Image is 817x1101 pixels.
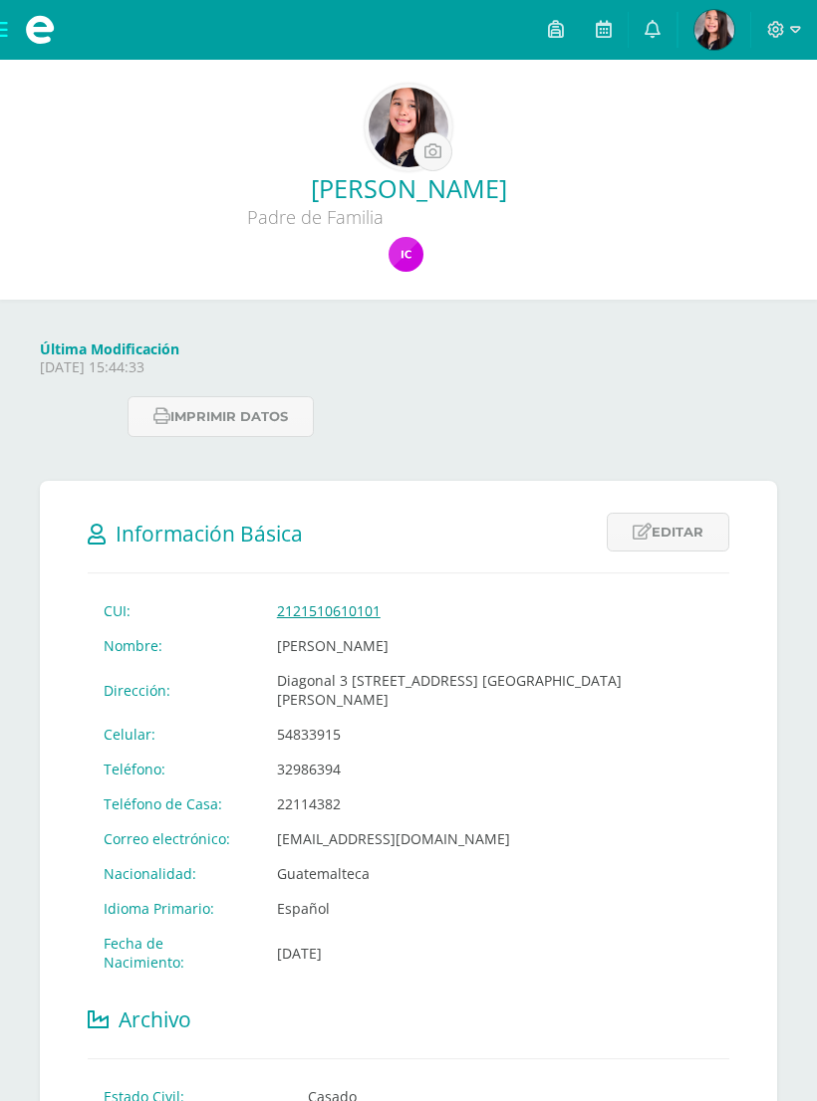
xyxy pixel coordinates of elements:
td: Dirección: [88,663,261,717]
td: Idioma Primario: [88,891,261,926]
a: 2121510610101 [277,601,381,620]
span: Información Básica [116,520,303,548]
td: Fecha de Nacimiento: [88,926,261,980]
td: Teléfono: [88,752,261,786]
img: 6c2582ec07c07dbf0c1729ad7ba03b48.png [389,237,423,272]
a: [PERSON_NAME] [16,171,801,205]
td: [PERSON_NAME] [261,628,729,663]
img: cca74d2a4a485a0edd9972cb6216e36c.png [369,88,448,167]
td: Nombre: [88,628,261,663]
td: [DATE] [261,926,729,980]
td: Guatemalteca [261,856,729,891]
button: Imprimir datos [128,396,314,437]
td: Nacionalidad: [88,856,261,891]
a: Editar [607,513,729,551]
div: Padre de Familia [16,205,614,229]
img: 536f1a932722b4a3f1b389663cdcb5c0.png [694,10,734,50]
td: 32986394 [261,752,729,786]
td: Correo electrónico: [88,821,261,856]
td: Celular: [88,717,261,752]
td: Diagonal 3 [STREET_ADDRESS] [GEOGRAPHIC_DATA][PERSON_NAME] [261,663,729,717]
td: CUI: [88,593,261,628]
td: 22114382 [261,786,729,821]
td: [EMAIL_ADDRESS][DOMAIN_NAME] [261,821,729,856]
td: Teléfono de Casa: [88,786,261,821]
span: Archivo [119,1005,191,1033]
td: Español [261,891,729,926]
h4: Última Modificación [40,339,777,358]
p: [DATE] 15:44:33 [40,358,777,376]
td: 54833915 [261,717,729,752]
